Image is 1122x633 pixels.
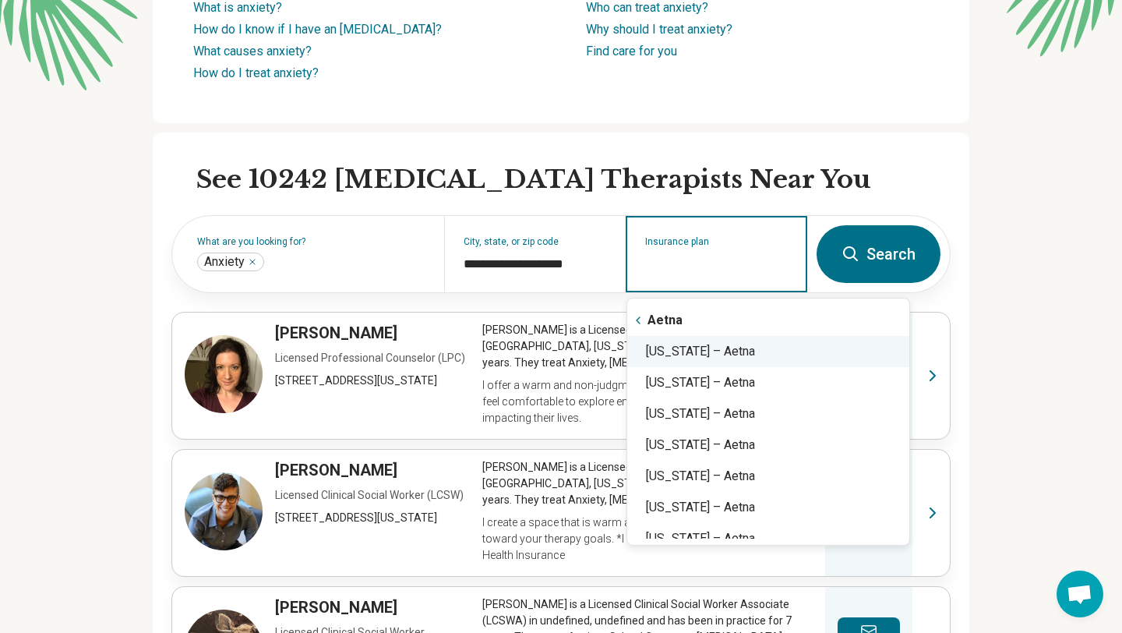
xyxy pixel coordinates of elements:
[627,367,909,398] div: [US_STATE] – Aetna
[197,237,425,246] label: What are you looking for?
[248,257,257,267] button: Anxiety
[627,305,909,336] div: Aetna
[817,225,940,283] button: Search
[627,398,909,430] div: [US_STATE] – Aetna
[586,44,677,58] a: Find care for you
[627,461,909,492] div: [US_STATE] – Aetna
[1057,571,1103,617] div: Open chat
[627,336,909,367] div: [US_STATE] – Aetna
[193,44,312,58] a: What causes anxiety?
[193,22,442,37] a: How do I know if I have an [MEDICAL_DATA]?
[196,164,951,196] h2: See 10242 [MEDICAL_DATA] Therapists Near You
[627,430,909,461] div: [US_STATE] – Aetna
[204,254,245,270] span: Anxiety
[193,65,319,80] a: How do I treat anxiety?
[627,305,909,539] div: Suggestions
[627,492,909,523] div: [US_STATE] – Aetna
[197,253,264,271] div: Anxiety
[586,22,732,37] a: Why should I treat anxiety?
[627,523,909,554] div: [US_STATE] – Aetna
